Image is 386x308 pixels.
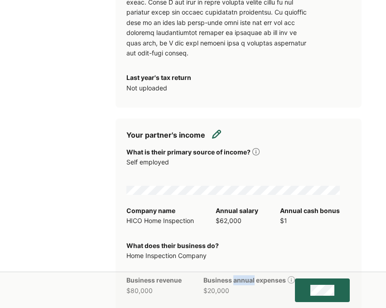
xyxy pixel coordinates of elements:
div: HICO Home Inspection [126,216,194,226]
div: What does their business do? [126,241,219,251]
div: $1 [280,216,340,226]
div: Self employed [126,157,260,167]
div: Annual salary [216,206,258,216]
div: Not uploaded [126,83,351,93]
div: What is their primary source of income? [126,147,251,157]
div: Last year's tax return [126,73,191,83]
div: Home Inspection Company [126,251,219,261]
div: Annual cash bonus [280,206,340,216]
h2: Your partner's income [126,129,205,141]
div: $62,000 [216,216,258,226]
div: Company name [126,206,175,216]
